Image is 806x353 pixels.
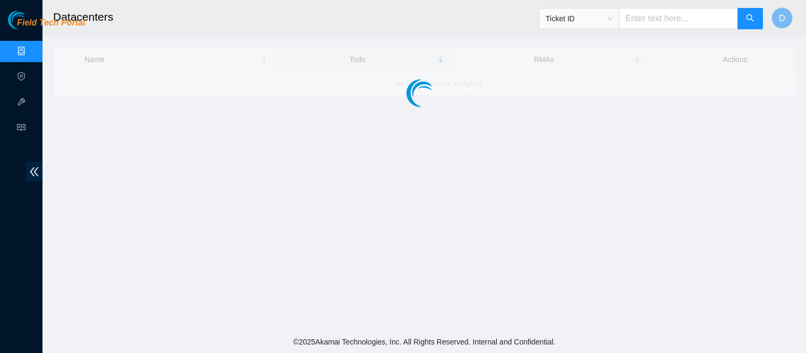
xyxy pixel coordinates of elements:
[771,7,793,29] button: D
[746,14,754,24] span: search
[619,8,738,29] input: Enter text here...
[17,118,26,140] span: read
[737,8,763,29] button: search
[8,19,85,33] a: Akamai TechnologiesField Tech Portal
[26,162,43,182] span: double-left
[546,11,613,27] span: Ticket ID
[779,12,785,25] span: D
[8,11,54,29] img: Akamai Technologies
[43,331,806,353] footer: © 2025 Akamai Technologies, Inc. All Rights Reserved. Internal and Confidential.
[17,18,85,28] span: Field Tech Portal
